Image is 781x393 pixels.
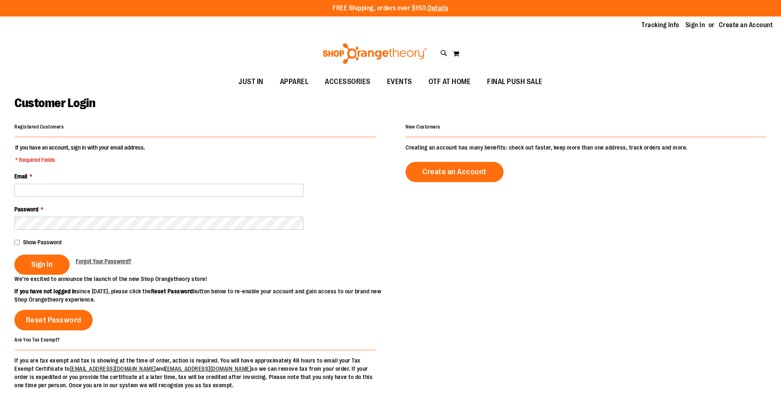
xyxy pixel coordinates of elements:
span: ACCESSORIES [325,73,371,91]
a: ACCESSORIES [317,73,379,91]
strong: New Customers [406,124,441,130]
p: since [DATE], please click the button below to re-enable your account and gain access to our bran... [14,287,391,304]
img: Shop Orangetheory [322,43,428,64]
a: Create an Account [719,21,773,30]
a: Reset Password [14,310,93,330]
strong: Reset Password [151,288,193,295]
span: Forgot Your Password? [76,258,131,264]
span: EVENTS [387,73,412,91]
a: EVENTS [379,73,420,91]
a: Tracking Info [641,21,679,30]
a: Create an Account [406,162,504,182]
strong: Registered Customers [14,124,64,130]
a: JUST IN [230,73,272,91]
span: Create an Account [422,167,487,176]
span: OTF AT HOME [429,73,471,91]
legend: If you have an account, sign in with your email address. [14,143,146,164]
a: OTF AT HOME [420,73,479,91]
a: Details [428,5,448,12]
span: Email [14,173,27,180]
span: Sign In [31,260,53,269]
p: FREE Shipping, orders over $150. [333,4,448,13]
a: Sign In [685,21,705,30]
a: Forgot Your Password? [76,257,131,265]
p: If you are tax exempt and tax is showing at the time of order, action is required. You will have ... [14,356,375,389]
span: FINAL PUSH SALE [487,73,543,91]
span: Password [14,206,38,213]
p: We’re excited to announce the launch of the new Shop Orangetheory store! [14,275,391,283]
span: JUST IN [238,73,263,91]
span: Show Password [23,239,61,246]
a: FINAL PUSH SALE [479,73,551,91]
a: APPAREL [272,73,317,91]
button: Sign In [14,255,70,275]
a: [EMAIL_ADDRESS][DOMAIN_NAME] [70,365,156,372]
span: Reset Password [26,316,82,325]
strong: If you have not logged in [14,288,77,295]
span: APPAREL [280,73,309,91]
p: Creating an account has many benefits: check out faster, keep more than one address, track orders... [406,143,767,152]
a: [EMAIL_ADDRESS][DOMAIN_NAME] [165,365,251,372]
span: Customer Login [14,96,95,110]
span: * Required Fields [15,156,145,164]
strong: Are You Tax Exempt? [14,337,60,342]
